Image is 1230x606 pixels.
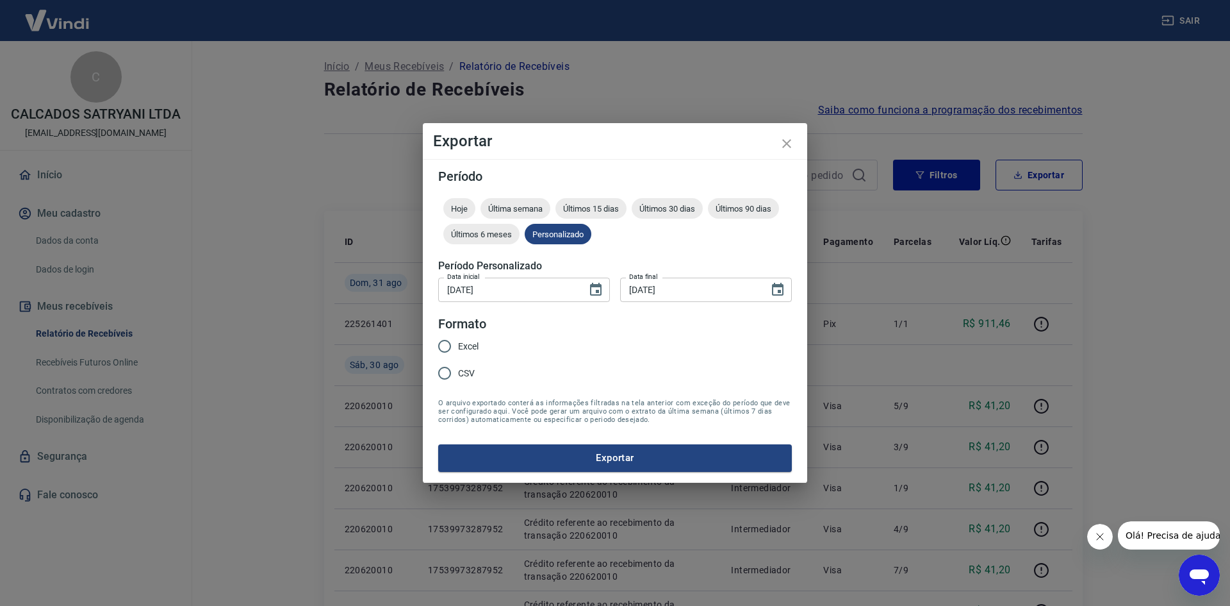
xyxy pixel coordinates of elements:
[1118,521,1220,550] iframe: Mensagem da empresa
[8,9,108,19] span: Olá! Precisa de ajuda?
[771,128,802,159] button: close
[480,198,550,219] div: Última semana
[447,272,480,282] label: Data inicial
[583,277,609,303] button: Choose date, selected date is 1 de ago de 2025
[438,399,792,424] span: O arquivo exportado conterá as informações filtradas na tela anterior com exceção do período que ...
[708,204,779,214] span: Últimos 90 dias
[433,133,797,149] h4: Exportar
[438,260,792,273] h5: Período Personalizado
[438,170,792,183] h5: Período
[620,278,760,301] input: DD/MM/YYYY
[632,198,703,219] div: Últimos 30 dias
[708,198,779,219] div: Últimos 90 dias
[525,230,591,239] span: Personalizado
[1087,524,1113,550] iframe: Fechar mensagem
[1179,555,1220,596] iframe: Botão para abrir a janela de mensagens
[480,204,550,214] span: Última semana
[438,444,792,471] button: Exportar
[443,230,520,239] span: Últimos 6 meses
[458,340,479,353] span: Excel
[555,204,627,214] span: Últimos 15 dias
[443,224,520,244] div: Últimos 6 meses
[438,278,578,301] input: DD/MM/YYYY
[443,204,475,214] span: Hoje
[525,224,591,244] div: Personalizado
[765,277,791,303] button: Choose date, selected date is 31 de ago de 2025
[458,367,475,380] span: CSV
[632,204,703,214] span: Últimos 30 dias
[629,272,658,282] label: Data final
[438,315,486,333] legend: Formato
[443,198,475,219] div: Hoje
[555,198,627,219] div: Últimos 15 dias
